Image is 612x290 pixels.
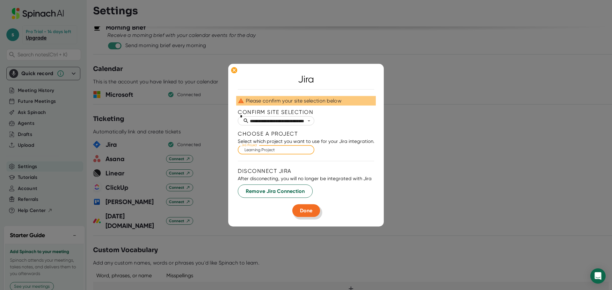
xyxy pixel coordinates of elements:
div: Choose a project [238,130,374,137]
span: Done [300,207,312,213]
div: Please confirm your site selection below [246,97,341,104]
button: Open [305,117,312,124]
div: Confirm Site Selection [238,109,374,115]
div: Jira [298,73,314,84]
input: Jira Project [243,146,309,153]
span: Remove Jira Connection [246,187,305,195]
div: Select a project [238,145,314,154]
div: After disconecting, you will no longer be integrated with Jira [238,175,374,181]
div: Open Intercom Messenger [590,268,606,284]
div: Select which project you want to use for your Jira integration. [238,138,374,144]
div: Disconnect Jira [238,167,374,174]
button: Remove Jira Connection [238,184,313,198]
button: Done [292,204,320,217]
